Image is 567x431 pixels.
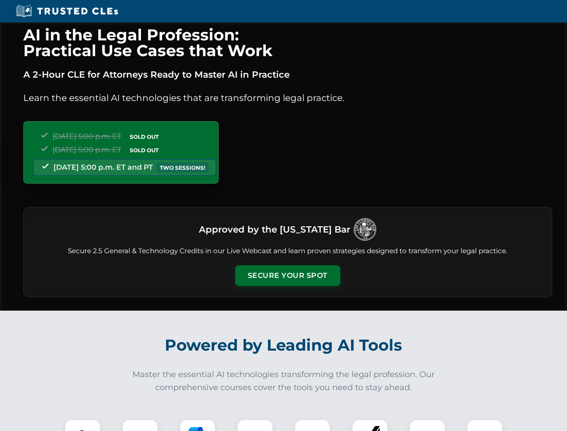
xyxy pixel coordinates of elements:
p: Master the essential AI technologies transforming the legal profession. Our comprehensive courses... [127,368,441,394]
p: Learn the essential AI technologies that are transforming legal practice. [23,91,552,105]
span: [DATE] 5:00 p.m. ET [53,145,121,154]
p: A 2-Hour CLE for Attorneys Ready to Master AI in Practice [23,67,552,82]
span: SOLD OUT [127,145,162,155]
h3: Approved by the [US_STATE] Bar [199,221,350,237]
button: Secure Your Spot [235,265,340,286]
span: SOLD OUT [127,132,162,141]
span: [DATE] 5:00 p.m. ET [53,132,121,141]
img: Trusted CLEs [13,4,121,18]
p: Secure 2.5 General & Technology Credits in our Live Webcast and learn proven strategies designed ... [35,246,541,256]
h2: Powered by Leading AI Tools [35,330,532,361]
h1: AI in the Legal Profession: Practical Use Cases that Work [23,27,552,58]
img: Logo [354,218,376,241]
